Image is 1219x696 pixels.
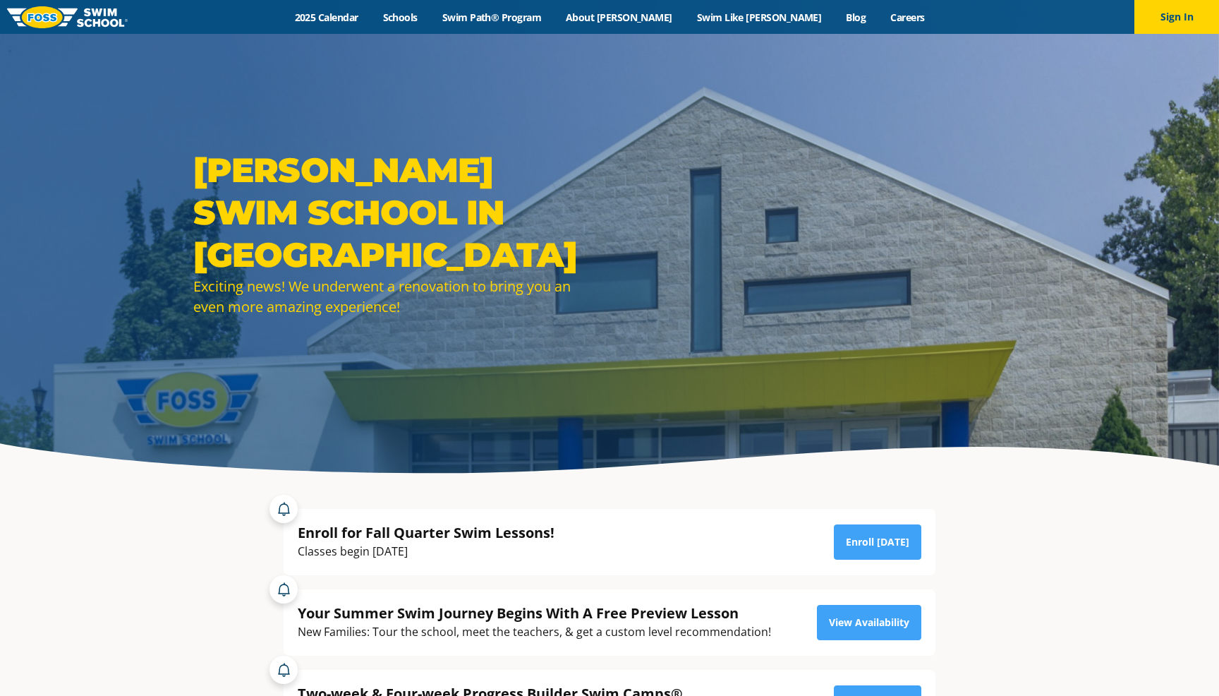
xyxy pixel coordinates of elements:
div: Exciting news! We underwent a renovation to bring you an even more amazing experience! [193,276,602,317]
a: Blog [834,11,878,24]
div: Your Summer Swim Journey Begins With A Free Preview Lesson [298,604,771,623]
a: Swim Like [PERSON_NAME] [684,11,834,24]
div: Classes begin [DATE] [298,542,554,561]
a: Schools [370,11,430,24]
h1: [PERSON_NAME] SWIM SCHOOL IN [GEOGRAPHIC_DATA] [193,149,602,276]
img: FOSS Swim School Logo [7,6,128,28]
a: View Availability [817,605,921,640]
div: Enroll for Fall Quarter Swim Lessons! [298,523,554,542]
a: Careers [878,11,937,24]
a: Swim Path® Program [430,11,553,24]
a: Enroll [DATE] [834,524,921,560]
a: About [PERSON_NAME] [554,11,685,24]
a: 2025 Calendar [282,11,370,24]
div: New Families: Tour the school, meet the teachers, & get a custom level recommendation! [298,623,771,642]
